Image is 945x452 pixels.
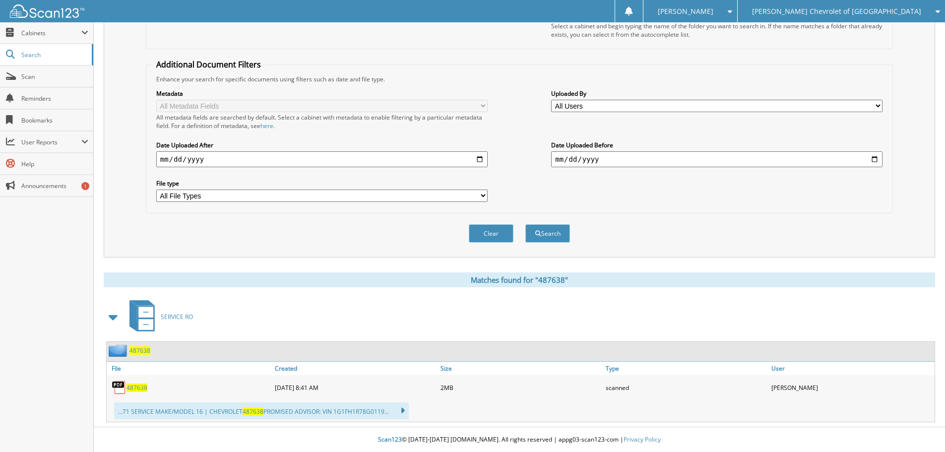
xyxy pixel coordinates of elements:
a: Size [438,362,604,375]
div: Matches found for "487638" [104,272,935,287]
a: SERVICE RO [124,297,193,336]
input: start [156,151,488,167]
div: 1 [81,182,89,190]
label: Date Uploaded After [156,141,488,149]
span: Bookmarks [21,116,88,125]
input: end [551,151,882,167]
span: Announcements [21,182,88,190]
div: All metadata fields are searched by default. Select a cabinet with metadata to enable filtering b... [156,113,488,130]
div: [DATE] 8:41 AM [272,378,438,397]
label: Metadata [156,89,488,98]
iframe: Chat Widget [895,404,945,452]
span: Help [21,160,88,168]
a: Created [272,362,438,375]
span: User Reports [21,138,81,146]
a: here [260,122,273,130]
a: Type [603,362,769,375]
div: © [DATE]-[DATE] [DOMAIN_NAME]. All rights reserved | appg03-scan123-com | [94,428,945,452]
div: scanned [603,378,769,397]
a: User [769,362,935,375]
div: Enhance your search for specific documents using filters such as date and file type. [151,75,887,83]
a: 487638 [129,346,150,355]
label: Date Uploaded Before [551,141,882,149]
span: Reminders [21,94,88,103]
div: [PERSON_NAME] [769,378,935,397]
span: [PERSON_NAME] Chevrolet of [GEOGRAPHIC_DATA] [752,8,921,14]
div: Select a cabinet and begin typing the name of the folder you want to search in. If the name match... [551,22,882,39]
a: 487638 [126,384,147,392]
div: ...71 SERVICE MAKE/MODEL 16 | CHEVROLET PROMISED ADVISOR: VIN 1G1FH1R78G0119... [114,402,409,419]
span: Scan [21,72,88,81]
span: Search [21,51,87,59]
span: 487638 [243,407,263,416]
button: Clear [469,224,513,243]
button: Search [525,224,570,243]
a: File [107,362,272,375]
img: PDF.png [112,380,126,395]
span: Scan123 [378,435,402,444]
legend: Additional Document Filters [151,59,266,70]
label: File type [156,179,488,188]
div: 2MB [438,378,604,397]
span: [PERSON_NAME] [658,8,713,14]
img: folder2.png [109,344,129,357]
label: Uploaded By [551,89,882,98]
span: Cabinets [21,29,81,37]
img: scan123-logo-white.svg [10,4,84,18]
span: SERVICE RO [161,313,193,321]
a: Privacy Policy [624,435,661,444]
